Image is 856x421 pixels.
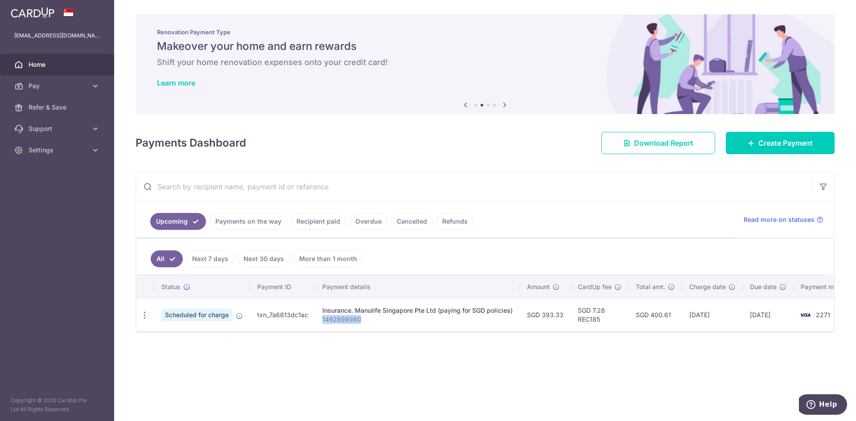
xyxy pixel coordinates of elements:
span: Status [161,282,181,291]
a: Refunds [436,213,473,230]
div: Insurance. Manulife Singapore Pte Ltd (paying for SGD policies) [322,306,513,315]
td: [DATE] [682,298,743,331]
span: Read more on statuses [744,215,815,224]
a: Download Report [601,132,715,154]
span: Settings [29,146,87,155]
span: Due date [750,282,777,291]
p: Renovation Payment Type [157,29,813,36]
a: Cancelled [391,213,433,230]
td: [DATE] [743,298,794,331]
span: Refer & Save [29,103,87,112]
span: Home [29,60,87,69]
span: Support [29,124,87,133]
p: [EMAIL_ADDRESS][DOMAIN_NAME] [14,31,100,40]
a: Next 30 days [238,250,290,267]
img: Renovation banner [136,14,835,114]
span: Total amt. [636,282,665,291]
a: Read more on statuses [744,215,823,224]
a: Next 7 days [186,250,234,267]
a: More than 1 month [293,250,363,267]
th: Payment ID [250,275,315,298]
span: Scheduled for charge [161,309,232,321]
span: Download Report [634,138,693,148]
td: txn_7a6813dc1ac [250,298,315,331]
img: Bank Card [796,310,814,320]
span: Create Payment [758,138,813,148]
a: Upcoming [150,213,206,230]
span: Amount [527,282,550,291]
h4: Payments Dashboard [136,135,246,151]
iframe: Opens a widget where you can find more information [799,394,847,417]
input: Search by recipient name, payment id or reference [136,172,813,201]
th: Payment details [315,275,520,298]
h6: Shift your home renovation expenses onto your credit card! [157,57,813,68]
a: Overdue [350,213,387,230]
a: Learn more [157,78,195,87]
span: Charge date [689,282,726,291]
a: All [151,250,183,267]
p: 1492898980 [322,315,513,324]
a: Create Payment [726,132,835,154]
td: SGD 7.28 REC185 [571,298,629,331]
span: CardUp fee [578,282,612,291]
td: SGD 400.61 [629,298,682,331]
h5: Makeover your home and earn rewards [157,39,813,53]
a: Payments on the way [210,213,287,230]
a: Recipient paid [291,213,346,230]
td: SGD 393.33 [520,298,571,331]
img: CardUp [11,7,54,18]
span: 2271 [816,311,830,319]
span: Pay [29,82,87,90]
